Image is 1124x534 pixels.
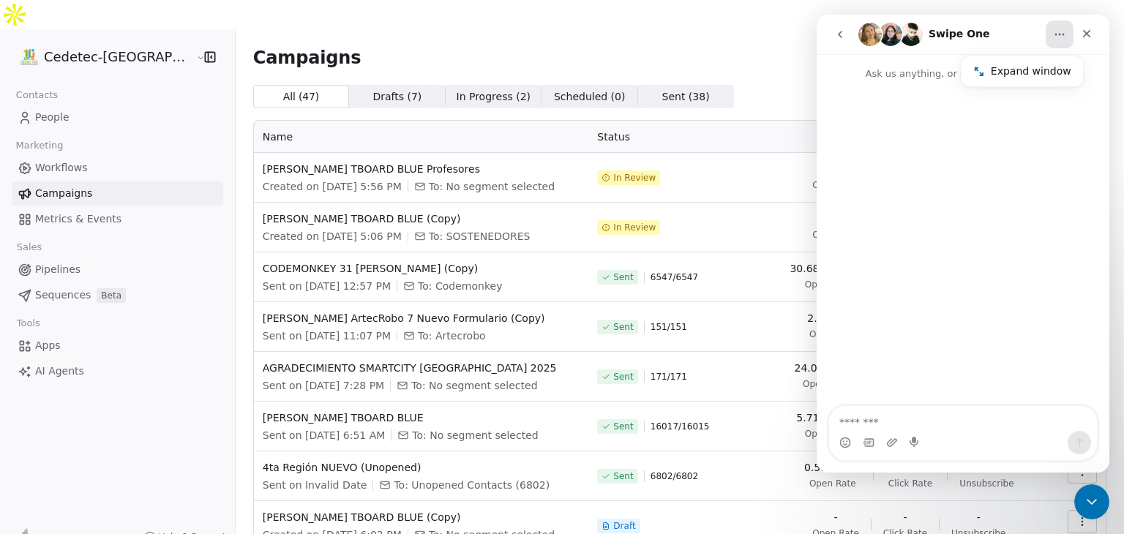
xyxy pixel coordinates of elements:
span: Sent [613,421,633,432]
span: AI Agents [35,364,84,379]
span: Tools [10,312,46,334]
span: 4ta Región NUEVO (Unopened) [263,460,580,475]
span: AGRADECIMIENTO SMARTCITY [GEOGRAPHIC_DATA] 2025 [263,361,580,375]
span: Created on [DATE] 5:56 PM [263,179,402,194]
span: [PERSON_NAME] TBOARD BLUE Profesores [263,162,580,176]
span: Sent [613,271,633,283]
a: Workflows [12,156,223,180]
th: Analytics [771,121,1046,153]
a: People [12,105,223,129]
span: 6547 / 6547 [651,271,698,283]
a: Metrics & Events [12,207,223,231]
span: 151 / 151 [651,321,687,333]
span: Sent on [DATE] 6:51 AM [263,428,386,443]
span: [PERSON_NAME] TBOARD BLUE (Copy) [263,510,580,524]
span: Sent [613,321,633,333]
span: Campaigns [253,47,361,67]
span: 5.71% (755) [796,410,860,425]
span: Sent on [DATE] 12:57 PM [263,279,391,293]
span: Scheduled ( 0 ) [554,89,626,105]
span: Campaigns [35,186,92,201]
span: 2.72% (4) [807,311,858,326]
span: Drafts ( 7 ) [372,89,421,105]
span: [PERSON_NAME] ArtecRobo 7 Nuevo Formulario (Copy) [263,311,580,326]
span: 171 / 171 [651,371,687,383]
a: AI Agents [12,359,223,383]
img: IMAGEN%2010%20A%C3%83%C2%91OS.png [20,48,38,66]
th: Name [254,121,589,153]
span: Open Rate [805,428,852,440]
span: Sales [10,236,48,258]
span: 24.03% (37) [795,361,858,375]
span: 6802 / 6802 [651,470,698,482]
span: To: Artecrobo [418,328,486,343]
iframe: Intercom live chat [817,15,1109,473]
span: Workflows [35,160,88,176]
span: Contacts [10,84,64,106]
span: 30.68% (1759) [790,261,866,276]
span: Draft [613,520,635,532]
span: Open Rate [803,378,850,390]
span: Beta [97,288,126,303]
span: Sent on Invalid Date [263,478,367,492]
span: [PERSON_NAME] TBOARD BLUE [263,410,580,425]
span: To: No segment selected [412,428,538,443]
span: Metrics & Events [35,211,121,227]
a: SequencesBeta [12,283,223,307]
span: To: No segment selected [429,179,555,194]
span: Sent on [DATE] 11:07 PM [263,328,391,343]
span: To: SOSTENEDORES [429,229,531,244]
span: Click Rate [888,478,932,489]
span: Unsubscribe [959,478,1014,489]
span: People [35,110,70,125]
span: Sent on [DATE] 7:28 PM [263,378,384,393]
span: Cedetec-[GEOGRAPHIC_DATA] [44,48,192,67]
span: - [903,510,907,524]
span: Open Rate [812,229,859,241]
span: Sequences [35,287,91,303]
span: Sent ( 38 ) [662,89,710,105]
span: In Review [613,172,656,184]
button: Cedetec-[GEOGRAPHIC_DATA] [18,45,186,69]
a: Pipelines [12,257,223,282]
span: - [977,510,981,524]
span: Pipelines [35,262,80,277]
span: Open Rate [809,328,856,340]
span: In Progress ( 2 ) [457,89,531,105]
span: Open Rate [805,279,852,290]
span: - [833,510,837,524]
span: To: No segment selected [411,378,537,393]
a: Apps [12,334,223,358]
span: Sent [613,371,633,383]
th: Status [588,121,771,153]
span: Open Rate [809,478,856,489]
span: 0.51% (34) [804,460,861,475]
span: CODEMONKEY 31 [PERSON_NAME] (Copy) [263,261,580,276]
span: Sent [613,470,633,482]
span: Apps [35,338,61,353]
span: 16017 / 16015 [651,421,710,432]
span: Marketing [10,135,70,157]
a: Campaigns [12,181,223,206]
span: In Review [613,222,656,233]
span: Created on [DATE] 5:06 PM [263,229,402,244]
span: To: Codemonkey [418,279,502,293]
span: To: Unopened Contacts (6802) [394,478,550,492]
iframe: Intercom live chat [1074,484,1109,519]
span: [PERSON_NAME] TBOARD BLUE (Copy) [263,211,580,226]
